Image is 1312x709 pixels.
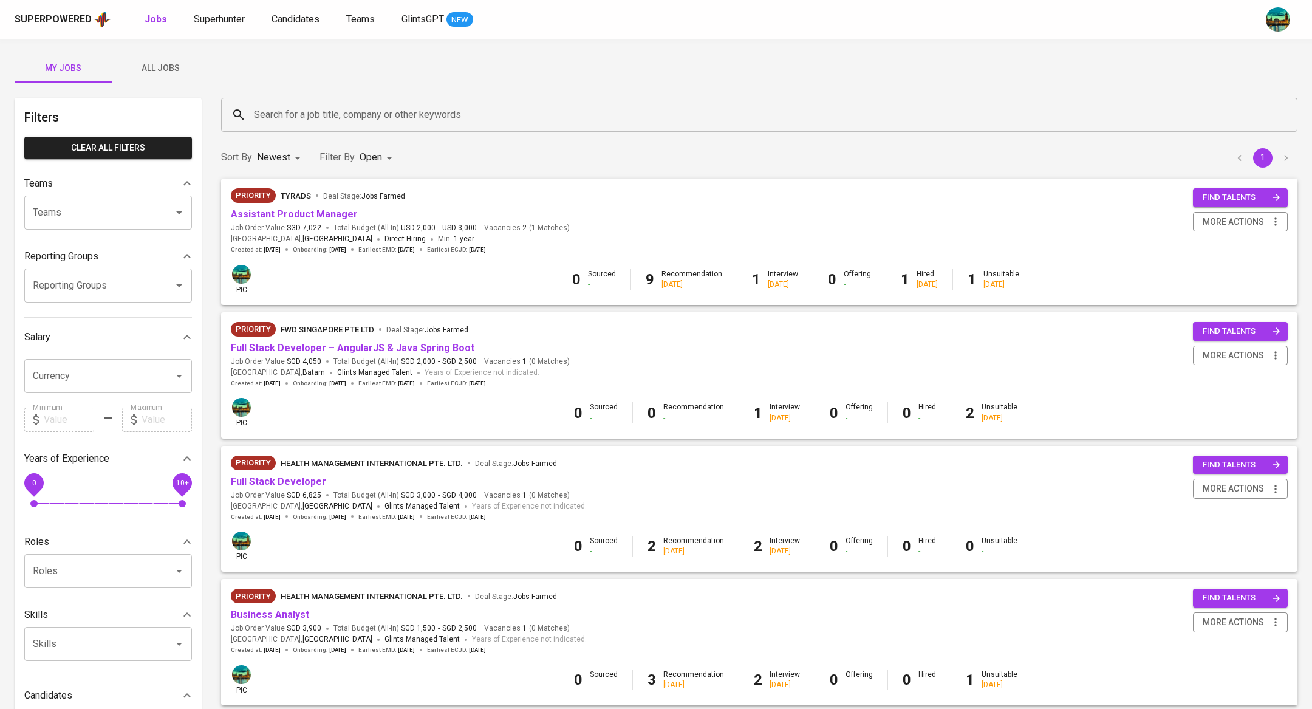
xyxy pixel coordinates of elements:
span: [GEOGRAPHIC_DATA] , [231,501,372,513]
img: a5d44b89-0c59-4c54-99d0-a63b29d42bd3.jpg [232,665,251,684]
button: more actions [1193,212,1288,232]
div: pic [231,264,252,295]
b: 3 [647,671,656,688]
span: Priority [231,190,276,202]
span: [GEOGRAPHIC_DATA] [302,634,372,646]
span: Created at : [231,379,281,388]
div: Unsuitable [983,269,1019,290]
span: [GEOGRAPHIC_DATA] , [231,233,372,245]
b: 0 [830,538,838,555]
span: [DATE] [264,379,281,388]
span: Clear All filters [34,140,182,156]
b: 2 [966,405,974,422]
p: Sort By [221,150,252,165]
b: 0 [574,671,583,688]
div: Years of Experience [24,447,192,471]
b: 1 [968,271,976,288]
span: Earliest ECJD : [427,513,486,521]
span: [GEOGRAPHIC_DATA] , [231,367,325,379]
span: find talents [1203,458,1280,472]
span: [DATE] [398,513,415,521]
a: Business Analyst [231,609,309,620]
button: more actions [1193,479,1288,499]
span: find talents [1203,324,1280,338]
span: 1 year [454,235,474,243]
b: 0 [574,538,583,555]
span: SGD 4,050 [287,357,321,367]
span: 1 [521,357,527,367]
div: [DATE] [917,279,938,290]
button: find talents [1193,589,1288,608]
div: Teams [24,171,192,196]
span: Glints Managed Talent [384,635,460,643]
span: [DATE] [264,245,281,254]
span: Years of Experience not indicated. [425,367,539,379]
div: Unsuitable [982,536,1017,557]
span: [DATE] [398,646,415,654]
span: Earliest ECJD : [427,245,486,254]
div: Salary [24,325,192,349]
span: Job Order Value [231,223,321,233]
b: 1 [752,271,760,288]
button: Open [171,204,188,221]
p: Teams [24,176,53,191]
div: [DATE] [982,413,1017,423]
b: 2 [754,538,762,555]
a: GlintsGPT NEW [401,12,473,27]
b: 0 [828,271,836,288]
span: Deal Stage : [323,192,405,200]
b: 0 [903,671,911,688]
span: Deal Stage : [386,326,468,334]
div: Unsuitable [982,670,1017,690]
p: Filter By [319,150,355,165]
div: pic [231,664,252,696]
button: find talents [1193,188,1288,207]
button: more actions [1193,346,1288,366]
span: Created at : [231,513,281,521]
span: Created at : [231,245,281,254]
span: Onboarding : [293,245,346,254]
span: SGD 2,000 [401,357,436,367]
img: a5d44b89-0c59-4c54-99d0-a63b29d42bd3.jpg [232,532,251,550]
span: [DATE] [469,245,486,254]
span: Total Budget (All-In) [333,223,477,233]
b: Jobs [145,13,167,25]
span: Vacancies ( 0 Matches ) [484,490,570,501]
span: SGD 3,000 [401,490,436,501]
div: pic [231,530,252,562]
span: Onboarding : [293,646,346,654]
span: Total Budget (All-In) [333,357,477,367]
div: - [846,546,873,557]
span: SGD 3,900 [287,623,321,634]
p: Candidates [24,688,72,703]
button: Open [171,635,188,652]
div: Recommendation [663,670,724,690]
b: 2 [754,671,762,688]
span: 1 [521,490,527,501]
div: Recommendation [661,269,722,290]
span: more actions [1203,214,1264,230]
span: Jobs Farmed [513,592,557,601]
span: SGD 7,022 [287,223,321,233]
b: 1 [754,405,762,422]
span: [DATE] [329,646,346,654]
span: Job Order Value [231,357,321,367]
div: - [918,413,936,423]
span: USD 2,000 [401,223,436,233]
b: 1 [901,271,909,288]
button: more actions [1193,612,1288,632]
span: [GEOGRAPHIC_DATA] [302,501,372,513]
span: Tyrads [281,191,311,200]
div: - [590,546,618,557]
div: - [588,279,616,290]
div: Superpowered [15,13,92,27]
span: 2 [521,223,527,233]
span: Priority [231,323,276,335]
div: - [590,680,618,690]
span: [GEOGRAPHIC_DATA] [302,233,372,245]
a: Jobs [145,12,169,27]
span: Priority [231,591,276,603]
div: [DATE] [663,546,724,557]
div: Hired [917,269,938,290]
div: [DATE] [982,680,1017,690]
